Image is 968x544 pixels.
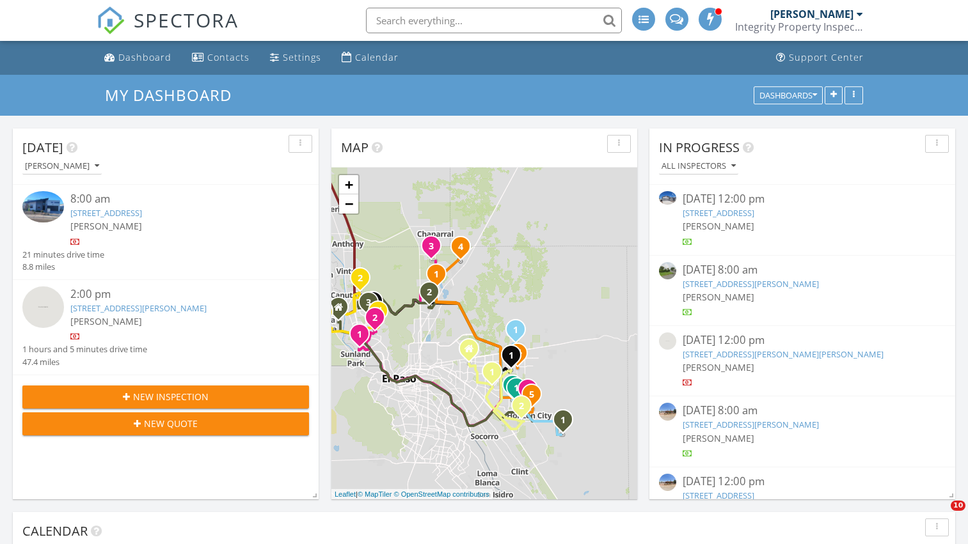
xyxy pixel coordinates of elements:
span: [DATE] [22,139,63,156]
span: [PERSON_NAME] [70,315,142,327]
img: 9569786%2Freports%2F63a7054f-eb83-4307-92e6-52e3e9c8c134%2Fcover_photos%2FuQT3HKmNwtn37rnxvXhz%2F... [22,191,64,222]
div: 3829 Aspire Pl, El Paso, Tx 79938 [492,371,500,379]
button: All Inspectors [659,158,738,175]
div: 6608 Los Altos Dr, El Paso, TX 79912 [375,317,383,325]
img: streetview [659,474,676,491]
i: 1 [509,352,514,361]
i: 1 [434,270,439,279]
i: 3 [429,242,434,251]
div: 13340 Emerald Glass Dr, Horizon City, TX 79928 [521,405,529,413]
button: [PERSON_NAME] [22,158,102,175]
div: 47.4 miles [22,356,147,368]
a: Calendar [337,46,404,70]
i: 2 [519,402,524,411]
div: Contacts [207,51,250,63]
div: [DATE] 12:00 pm [683,332,921,348]
div: 14481 Johnny Mata Dr, El Paso, TX 79938 [516,329,523,337]
i: 4 [458,243,463,252]
div: [PERSON_NAME] [25,162,99,171]
button: New Quote [22,412,309,435]
div: 8.8 miles [22,261,104,273]
a: Dashboard [99,46,177,70]
div: 21 minutes drive time [22,249,104,261]
div: 7424 Norte Vly Ln, El Paso, TX 79934 [461,246,468,254]
img: streetview [659,262,676,279]
a: [DATE] 12:00 pm [STREET_ADDRESS] [PERSON_NAME] [659,474,946,531]
i: 1 [489,368,495,377]
div: 10701 Troy Aikman Dr, El Paso, TX 79924 [436,274,444,281]
a: [DATE] 12:00 pm [STREET_ADDRESS] [PERSON_NAME] [659,191,946,248]
div: [DATE] 12:00 pm [683,474,921,490]
a: [STREET_ADDRESS] [683,207,754,219]
div: 12804 Destiny Ave, El Paso, TX 79938 [511,355,519,362]
i: 1 [357,330,362,339]
div: All Inspectors [662,162,736,171]
div: 14137 Meteor Rock Place, El Paso TX 79938 [518,353,525,361]
a: SPECTORA [97,17,239,44]
div: [DATE] 8:00 am [683,262,921,278]
span: SPECTORA [134,6,239,33]
div: Support Center [789,51,864,63]
i: 2 [427,288,432,297]
a: [STREET_ADDRESS] [70,207,142,219]
div: Dashboard [118,51,171,63]
img: The Best Home Inspection Software - Spectora [97,6,125,35]
a: [DATE] 8:00 am [STREET_ADDRESS][PERSON_NAME] [PERSON_NAME] [659,403,946,460]
div: 6324 Los Bancos, El Paso TX 79912 [378,311,386,318]
span: Calendar [22,522,88,540]
div: 5107 Harlan Dr, El Paso, TX 79924 [429,291,437,299]
i: 1 [513,326,518,335]
div: Settings [283,51,321,63]
a: © OpenStreetMap contributors [394,490,489,498]
span: New Quote [144,417,198,430]
div: 1301 Shadow Canyon Pl, El Paso, TX 79912 [369,302,376,309]
div: Integrity Property Inspections [735,20,863,33]
div: 1 hours and 5 minutes drive time [22,343,147,355]
span: Map [341,139,369,156]
div: 5775 Box Elder, El Paso TX 79932 [338,307,346,315]
button: New Inspection [22,385,309,408]
iframe: Intercom live chat [924,501,955,531]
span: [PERSON_NAME] [683,220,754,232]
span: In Progress [659,139,740,156]
span: [PERSON_NAME] [70,220,142,232]
div: [DATE] 12:00 pm [683,191,921,207]
a: [DATE] 12:00 pm [STREET_ADDRESS][PERSON_NAME][PERSON_NAME] [PERSON_NAME] [659,332,946,389]
i: 2 [358,274,363,283]
div: Calendar [355,51,399,63]
span: [PERSON_NAME] [683,432,754,444]
a: Settings [265,46,326,70]
i: 1 [560,416,566,425]
div: 13977 Paseo Aves Ave, Horizon City, TX 79928 [532,394,539,401]
a: © MapTiler [358,490,392,498]
div: Dashboards [759,91,817,100]
i: 2 [372,314,377,323]
div: 509 Leslie Ward Ct, El Paso, TX 79922 [360,334,367,341]
input: Search everything... [366,8,622,33]
button: Dashboards [754,86,823,104]
span: [PERSON_NAME] [683,361,754,373]
div: [PERSON_NAME] [770,8,853,20]
div: 13017 Pontesbury Dr, El Paso, TX 79928 [516,387,524,395]
a: [STREET_ADDRESS][PERSON_NAME] [683,419,819,430]
a: [DATE] 8:00 am [STREET_ADDRESS][PERSON_NAME] [PERSON_NAME] [659,262,946,319]
a: My Dashboard [105,84,242,105]
a: Contacts [187,46,255,70]
div: 2209 Moon Loft Pl, El Paso, TX 79911 [360,277,368,285]
a: Zoom in [339,175,358,194]
span: 10 [951,501,965,511]
div: | [331,489,493,500]
img: 9491890%2Fcover_photos%2F3EVDSU9aCoLiCjRLr3VS%2Fsmall.jpg [659,191,676,204]
a: [STREET_ADDRESS] [683,490,754,501]
i: 5 [529,391,534,400]
i: 1 [514,384,519,393]
span: [PERSON_NAME] [683,291,754,303]
i: 3 [366,299,371,307]
img: streetview [659,332,676,350]
div: 2:00 pm [70,286,285,302]
a: Zoom out [339,194,358,214]
div: 3221 Lampliter Pl, El Paso TX 79925 [469,348,477,356]
a: 2:00 pm [STREET_ADDRESS][PERSON_NAME] [PERSON_NAME] 1 hours and 5 minutes drive time 47.4 miles [22,286,309,368]
img: streetview [22,286,64,328]
div: 12808 Carefree Ave, El Paso , TX 79928 [563,419,571,427]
